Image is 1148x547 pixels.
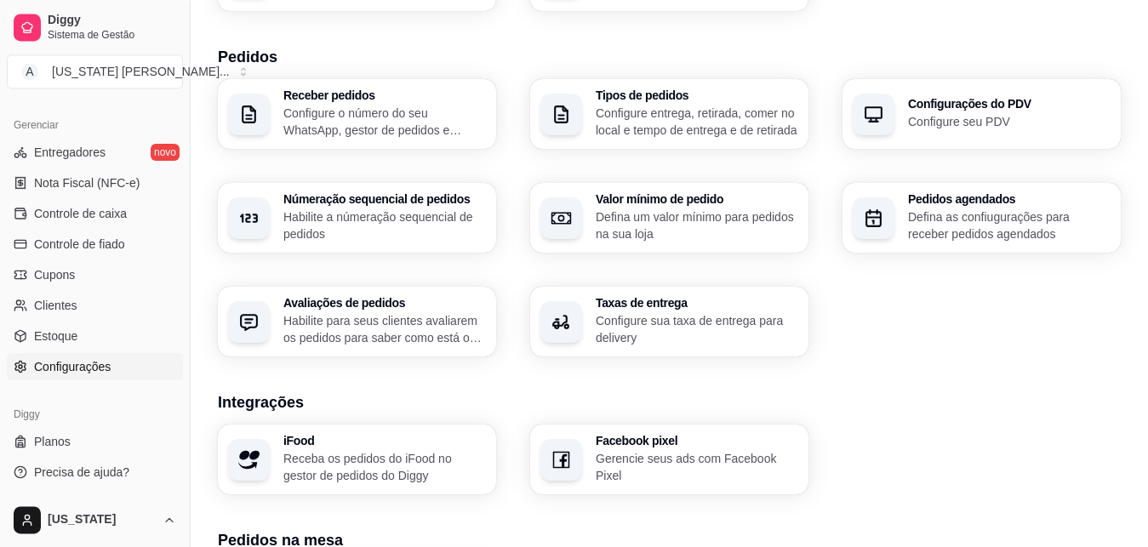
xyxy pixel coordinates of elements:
[7,200,183,227] a: Controle de caixa
[7,428,183,455] a: Planos
[48,13,176,28] span: Diggy
[34,464,129,481] span: Precisa de ajuda?
[34,174,140,191] span: Nota Fiscal (NFC-e)
[283,450,486,484] p: Receba os pedidos do iFood no gestor de pedidos do Diggy
[283,89,486,101] h3: Receber pedidos
[283,208,486,242] p: Habilite a númeração sequencial de pedidos
[596,435,798,447] h3: Facebook pixel
[7,231,183,258] a: Controle de fiado
[596,450,798,484] p: Gerencie seus ads com Facebook Pixel
[7,322,183,350] a: Estoque
[7,353,183,380] a: Configurações
[283,312,486,346] p: Habilite para seus clientes avaliarem os pedidos para saber como está o feedback da sua loja
[596,193,798,205] h3: Valor mínimo de pedido
[908,113,1111,130] p: Configure seu PDV
[7,499,183,540] button: [US_STATE]
[48,512,156,527] span: [US_STATE]
[908,98,1111,110] h3: Configurações do PDV
[7,261,183,288] a: Cupons
[283,193,486,205] h3: Númeração sequencial de pedidos
[34,328,77,345] span: Estoque
[218,45,1121,69] h3: Pedidos
[283,105,486,139] p: Configure o número do seu WhatsApp, gestor de pedidos e outros
[842,79,1121,149] button: Configurações do PDVConfigure seu PDV
[908,208,1111,242] p: Defina as confiugurações para receber pedidos agendados
[34,358,111,375] span: Configurações
[596,297,798,309] h3: Taxas de entrega
[530,424,808,494] button: Facebook pixelGerencie seus ads com Facebook Pixel
[530,183,808,253] button: Valor mínimo de pedidoDefina um valor mínimo para pedidos na sua loja
[7,139,183,166] a: Entregadoresnovo
[34,266,75,283] span: Cupons
[596,89,798,101] h3: Tipos de pedidos
[34,144,106,161] span: Entregadores
[842,183,1121,253] button: Pedidos agendadosDefina as confiugurações para receber pedidos agendados
[7,459,183,486] a: Precisa de ajuda?
[218,287,496,356] button: Avaliações de pedidosHabilite para seus clientes avaliarem os pedidos para saber como está o feed...
[7,169,183,197] a: Nota Fiscal (NFC-e)
[34,205,127,222] span: Controle de caixa
[218,79,496,149] button: Receber pedidosConfigure o número do seu WhatsApp, gestor de pedidos e outros
[218,424,496,494] button: iFoodReceba os pedidos do iFood no gestor de pedidos do Diggy
[7,401,183,428] div: Diggy
[596,312,798,346] p: Configure sua taxa de entrega para delivery
[530,79,808,149] button: Tipos de pedidosConfigure entrega, retirada, comer no local e tempo de entrega e de retirada
[7,7,183,48] a: DiggySistema de Gestão
[52,63,230,80] div: [US_STATE] [PERSON_NAME] ...
[21,63,38,80] span: A
[7,111,183,139] div: Gerenciar
[530,287,808,356] button: Taxas de entregaConfigure sua taxa de entrega para delivery
[908,193,1111,205] h3: Pedidos agendados
[218,390,1121,414] h3: Integrações
[218,183,496,253] button: Númeração sequencial de pedidosHabilite a númeração sequencial de pedidos
[283,297,486,309] h3: Avaliações de pedidos
[596,208,798,242] p: Defina um valor mínimo para pedidos na sua loja
[48,28,176,42] span: Sistema de Gestão
[34,236,125,253] span: Controle de fiado
[34,433,71,450] span: Planos
[7,54,183,88] button: Select a team
[596,105,798,139] p: Configure entrega, retirada, comer no local e tempo de entrega e de retirada
[283,435,486,447] h3: iFood
[7,292,183,319] a: Clientes
[34,297,77,314] span: Clientes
